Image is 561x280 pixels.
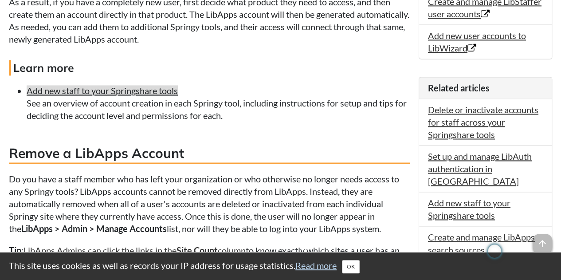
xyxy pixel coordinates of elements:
[428,104,538,140] a: Delete or inactivate accounts for staff across your Springshare tools
[9,60,410,75] h4: Learn more
[533,235,552,245] a: arrow_upward
[428,151,532,186] a: Set up and manage LibAuth authentication in [GEOGRAPHIC_DATA]
[21,223,167,234] strong: LibApps > Admin > Manage Accounts
[9,244,410,268] p: : to know exactly which sites a user has an account in that needs to be removed.
[24,245,246,255] a: LibApps Admins can click the links in theSite Countcolumn
[533,234,552,253] span: arrow_upward
[428,30,526,53] a: Add new user accounts to LibWizard
[177,245,218,255] strong: Site Count
[27,84,410,122] li: See an overview of account creation in each Springy tool, including instructions for setup and ti...
[428,232,535,255] a: Create and manage LibApps search sources
[9,144,410,164] h3: Remove a LibApps Account
[428,197,510,221] a: Add new staff to your Springshare tools
[9,173,410,235] p: Do you have a staff member who has left your organization or who otherwise no longer needs access...
[9,245,21,255] strong: Tip
[295,260,337,271] a: Read more
[428,83,490,93] span: Related articles
[27,85,178,96] a: Add new staff to your Springshare tools
[342,260,360,273] button: Close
